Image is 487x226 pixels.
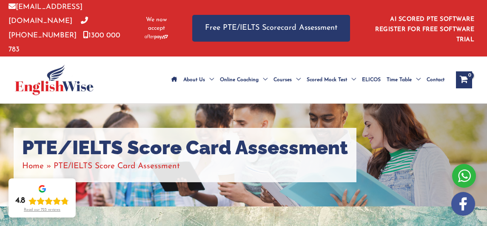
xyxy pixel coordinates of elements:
img: cropped-ew-logo [15,65,94,95]
span: PTE/IELTS Score Card Assessment [54,162,180,170]
a: [EMAIL_ADDRESS][DOMAIN_NAME] [9,3,83,25]
span: About Us [183,65,205,95]
span: Menu Toggle [412,65,421,95]
span: Scored Mock Test [307,65,347,95]
a: AI SCORED PTE SOFTWARE REGISTER FOR FREE SOFTWARE TRIAL [375,16,474,43]
div: Read our 723 reviews [24,208,60,212]
a: Contact [424,65,447,95]
span: ELICOS [362,65,381,95]
span: Menu Toggle [205,65,214,95]
span: Courses [273,65,292,95]
a: ELICOS [359,65,384,95]
a: View Shopping Cart, empty [456,71,472,88]
span: We now accept [142,16,171,33]
a: Time TableMenu Toggle [384,65,424,95]
a: 1300 000 783 [9,32,120,53]
img: white-facebook.png [451,192,475,216]
a: About UsMenu Toggle [180,65,217,95]
span: Menu Toggle [259,65,268,95]
img: Afterpay-Logo [145,34,168,39]
div: 4.8 [15,196,25,206]
a: CoursesMenu Toggle [271,65,304,95]
nav: Breadcrumbs [22,159,348,173]
aside: Header Widget 1 [367,9,478,47]
nav: Site Navigation: Main Menu [168,65,447,95]
a: Free PTE/IELTS Scorecard Assessment [192,15,350,42]
a: Online CoachingMenu Toggle [217,65,271,95]
span: Menu Toggle [347,65,356,95]
span: Online Coaching [220,65,259,95]
a: Scored Mock TestMenu Toggle [304,65,359,95]
span: Time Table [387,65,412,95]
span: Contact [427,65,444,95]
a: [PHONE_NUMBER] [9,17,88,39]
span: Menu Toggle [292,65,301,95]
div: Rating: 4.8 out of 5 [15,196,69,206]
h1: PTE/IELTS Score Card Assessment [22,136,348,159]
a: Home [22,162,44,170]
